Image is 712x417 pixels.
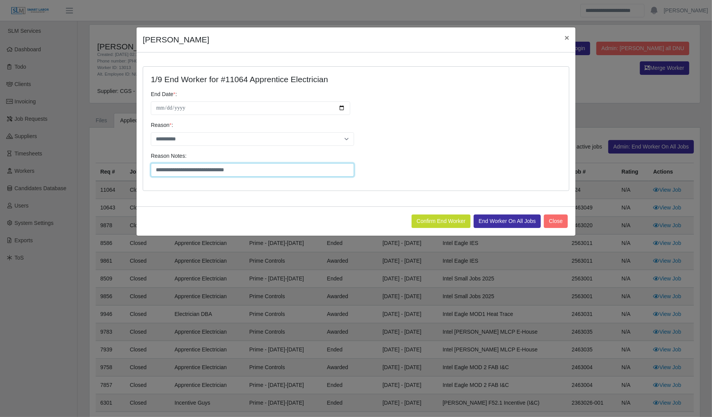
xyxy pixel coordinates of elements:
[474,214,541,228] button: End Worker On All Jobs
[565,33,569,42] span: ×
[544,214,568,228] button: Close
[143,34,209,46] h4: [PERSON_NAME]
[558,27,575,48] button: Close
[151,121,173,129] label: Reason :
[151,152,187,160] label: Reason Notes:
[151,74,456,84] h4: 1/9 End Worker for #11064 Apprentice Electrician
[412,214,471,228] button: Confirm End Worker
[151,90,177,98] label: End Date :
